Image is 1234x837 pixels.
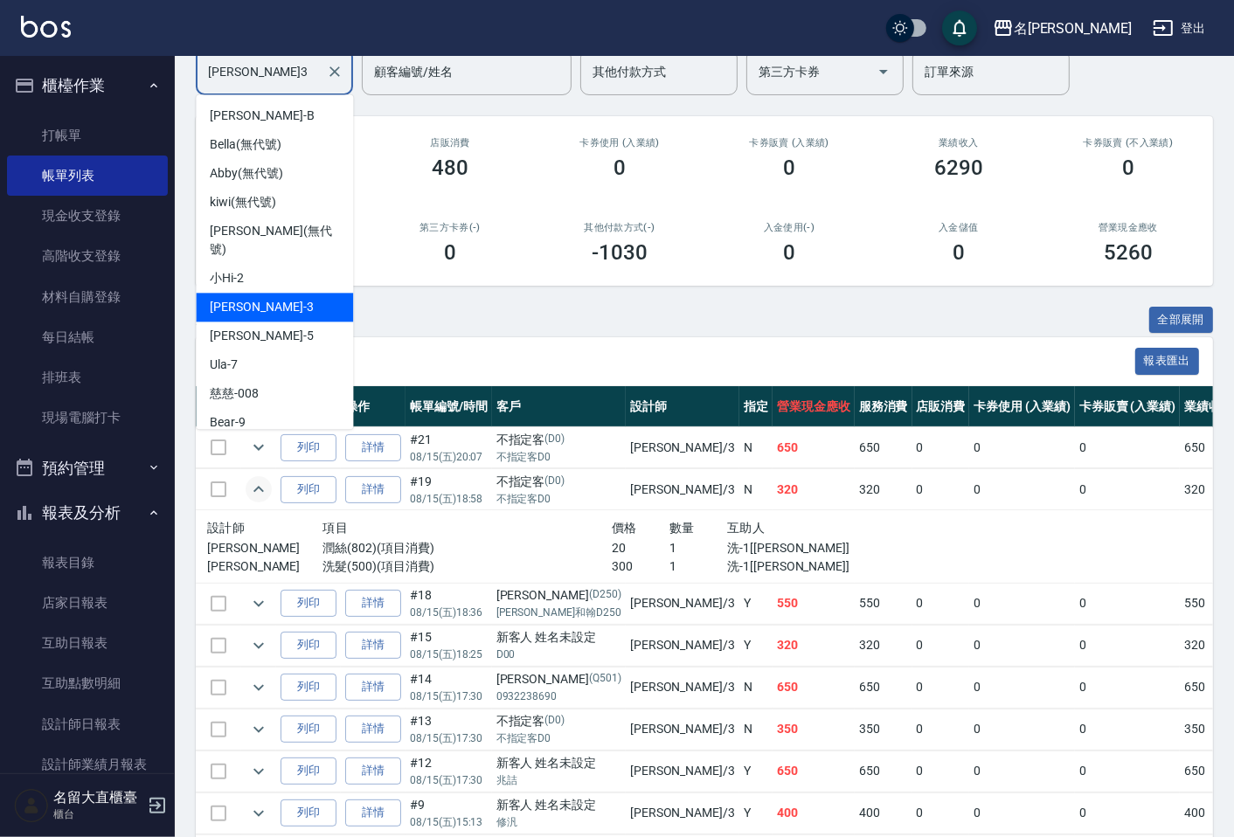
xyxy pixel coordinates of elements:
a: 店家日報表 [7,583,168,623]
p: (D0) [544,431,565,449]
h3: 0 [783,156,795,180]
td: 0 [969,709,1075,750]
button: Clear [322,59,347,84]
p: 不指定客D0 [496,449,621,465]
td: #19 [406,469,492,510]
p: [PERSON_NAME]和翰D250 [496,605,621,620]
td: 0 [1075,625,1181,666]
button: expand row [246,800,272,827]
td: 0 [1075,792,1181,834]
td: 320 [855,469,912,510]
td: #14 [406,667,492,708]
td: 0 [912,583,970,624]
td: 0 [912,792,970,834]
button: expand row [246,434,272,460]
p: 08/15 (五) 18:36 [410,605,488,620]
a: 詳情 [345,799,401,827]
span: [PERSON_NAME] -B [210,107,314,125]
span: 慈慈 -008 [210,384,259,403]
p: D00 [496,647,621,662]
div: [PERSON_NAME] [496,670,621,688]
span: Bella (無代號) [210,135,281,154]
p: 兆詰 [496,772,621,788]
button: 列印 [281,590,336,617]
div: 不指定客 [496,473,621,491]
td: 650 [773,751,855,792]
th: 設計師 [626,386,739,427]
a: 詳情 [345,476,401,503]
td: 550 [855,583,912,624]
th: 客戶 [492,386,626,427]
p: (Q501) [589,670,621,688]
button: 列印 [281,757,336,785]
p: 潤絲(802)(項目消費) [322,539,612,557]
a: 打帳單 [7,115,168,156]
span: 數量 [669,521,695,535]
a: 每日結帳 [7,317,168,357]
td: 650 [855,427,912,468]
span: Abby (無代號) [210,164,283,183]
th: 帳單編號/時間 [406,386,492,427]
p: 08/15 (五) 18:58 [410,491,488,507]
h2: 營業現金應收 [1064,222,1192,233]
h5: 名留大直櫃臺 [53,789,142,806]
td: 650 [855,751,912,792]
td: Y [739,583,773,624]
button: expand row [246,716,272,743]
button: 名[PERSON_NAME] [986,10,1139,46]
p: 08/15 (五) 18:25 [410,647,488,662]
td: 0 [969,792,1075,834]
p: 20 [612,539,669,557]
th: 服務消費 [855,386,912,427]
div: 新客人 姓名未設定 [496,796,621,814]
button: 列印 [281,632,336,659]
td: 0 [969,469,1075,510]
span: 訂單列表 [217,353,1135,370]
td: 0 [969,427,1075,468]
h2: 入金使用(-) [725,222,853,233]
span: Bear -9 [210,413,246,432]
td: #12 [406,751,492,792]
td: 350 [855,709,912,750]
td: 0 [1075,469,1181,510]
button: 報表匯出 [1135,348,1200,375]
button: expand row [246,476,272,502]
th: 卡券販賣 (入業績) [1075,386,1181,427]
p: (D0) [544,473,565,491]
td: 0 [969,583,1075,624]
span: [PERSON_NAME] (無代號) [210,222,339,259]
p: 修汎 [496,814,621,830]
span: 項目 [322,521,348,535]
div: 新客人 姓名未設定 [496,754,621,772]
h2: 卡券販賣 (不入業績) [1064,137,1192,149]
button: 預約管理 [7,446,168,491]
td: 0 [969,667,1075,708]
td: [PERSON_NAME] /3 [626,751,739,792]
p: 0932238690 [496,688,621,704]
th: 操作 [341,386,406,427]
a: 詳情 [345,674,401,701]
td: N [739,469,773,510]
td: 400 [773,792,855,834]
td: [PERSON_NAME] /3 [626,469,739,510]
td: 0 [1075,427,1181,468]
span: [PERSON_NAME] -5 [210,327,313,345]
td: [PERSON_NAME] /3 [626,625,739,666]
h3: 0 [953,240,965,265]
button: 列印 [281,434,336,461]
p: [PERSON_NAME] [207,539,322,557]
button: 列印 [281,476,336,503]
td: #9 [406,792,492,834]
td: 400 [855,792,912,834]
td: [PERSON_NAME] /3 [626,667,739,708]
h3: 480 [432,156,468,180]
td: Y [739,751,773,792]
button: 列印 [281,799,336,827]
p: 08/15 (五) 17:30 [410,688,488,704]
h2: 第三方卡券(-) [386,222,514,233]
p: 洗-1[[PERSON_NAME]] [727,539,900,557]
h3: 0 [444,240,456,265]
h2: 卡券販賣 (入業績) [725,137,853,149]
td: 0 [912,427,970,468]
a: 互助日報表 [7,623,168,663]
